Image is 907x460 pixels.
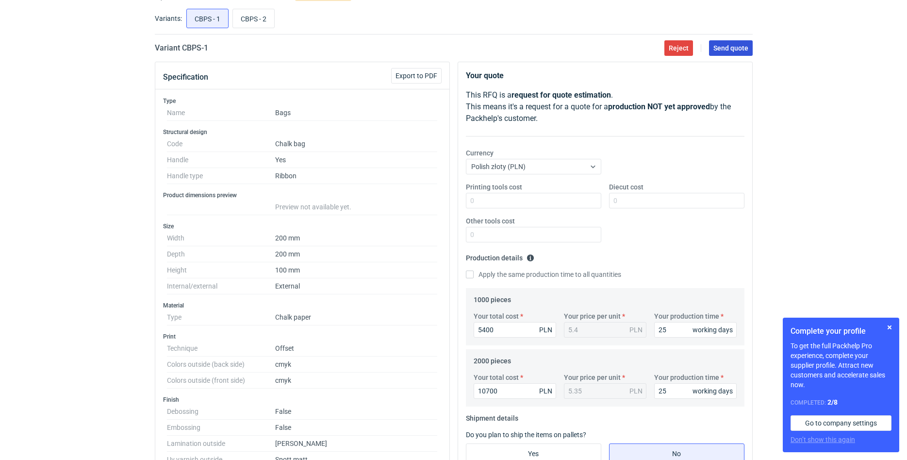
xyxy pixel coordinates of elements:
dd: Ribbon [275,168,438,184]
dd: cmyk [275,357,438,373]
h3: Type [163,97,442,105]
dt: Colors outside (back side) [167,357,275,373]
dt: Technique [167,341,275,357]
legend: Production details [466,250,534,262]
label: Your total cost [474,373,519,382]
dt: Colors outside (front side) [167,373,275,389]
strong: production NOT yet approved [608,102,710,111]
dd: False [275,404,438,420]
button: Reject [664,40,693,56]
h3: Material [163,302,442,309]
input: 0 [474,383,556,399]
h3: Size [163,222,442,230]
strong: 2 / 8 [827,398,838,406]
label: Your price per unit [564,311,621,321]
input: 0 [654,383,737,399]
label: Printing tools cost [466,182,522,192]
dt: Width [167,230,275,246]
dd: Chalk bag [275,136,438,152]
label: Diecut cost [609,182,643,192]
dd: Bags [275,105,438,121]
label: Your production time [654,311,719,321]
label: Your total cost [474,311,519,321]
h1: Complete your profile [791,325,891,337]
label: Apply the same production time to all quantities [466,270,621,279]
dt: Debossing [167,404,275,420]
input: 0 [654,322,737,338]
h3: Print [163,333,442,341]
label: Variants: [155,14,182,23]
div: working days [693,386,733,396]
dt: Name [167,105,275,121]
dt: Lamination outside [167,436,275,452]
span: Send quote [713,45,748,51]
button: Specification [163,66,208,89]
dd: 200 mm [275,230,438,246]
label: CBPS - 2 [232,9,275,28]
dd: [PERSON_NAME] [275,436,438,452]
label: Do you plan to ship the items on pallets? [466,431,586,439]
dt: Type [167,309,275,325]
label: Currency [466,148,494,158]
div: PLN [539,325,552,335]
button: Send quote [709,40,753,56]
div: working days [693,325,733,335]
dt: Handle type [167,168,275,184]
p: This RFQ is a . This means it's a request for a quote for a by the Packhelp's customer. [466,89,744,124]
dd: 100 mm [275,262,438,278]
dd: External [275,278,438,294]
dt: Code [167,136,275,152]
strong: Your quote [466,71,504,80]
h3: Finish [163,396,442,404]
label: Your price per unit [564,373,621,382]
input: 0 [474,322,556,338]
input: 0 [609,193,744,208]
span: Preview not available yet. [275,203,351,211]
input: 0 [466,227,601,242]
button: Don’t show this again [791,435,855,444]
a: Go to company settings [791,415,891,431]
dt: Handle [167,152,275,168]
strong: request for quote estimation [511,90,611,100]
dd: cmyk [275,373,438,389]
div: PLN [629,386,643,396]
label: Other tools cost [466,216,515,226]
dt: Depth [167,246,275,262]
h3: Structural design [163,128,442,136]
div: PLN [539,386,552,396]
button: Skip for now [884,322,895,333]
span: Reject [669,45,689,51]
dt: Height [167,262,275,278]
dt: Embossing [167,420,275,436]
input: 0 [466,193,601,208]
label: CBPS - 1 [186,9,229,28]
div: PLN [629,325,643,335]
dd: Offset [275,341,438,357]
dd: 200 mm [275,246,438,262]
h2: Variant CBPS - 1 [155,42,208,54]
span: Export to PDF [396,72,437,79]
dd: Chalk paper [275,309,438,325]
legend: 1000 pieces [474,292,511,304]
legend: 2000 pieces [474,353,511,365]
legend: Shipment details [466,410,518,422]
dd: False [275,420,438,436]
label: Your production time [654,373,719,382]
div: Completed: [791,397,891,408]
p: To get the full Packhelp Pro experience, complete your supplier profile. Attract new customers an... [791,341,891,390]
h3: Product dimensions preview [163,191,442,199]
button: Export to PDF [391,68,442,84]
dt: Internal/external [167,278,275,294]
dd: Yes [275,152,438,168]
span: Polish złoty (PLN) [471,163,526,170]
